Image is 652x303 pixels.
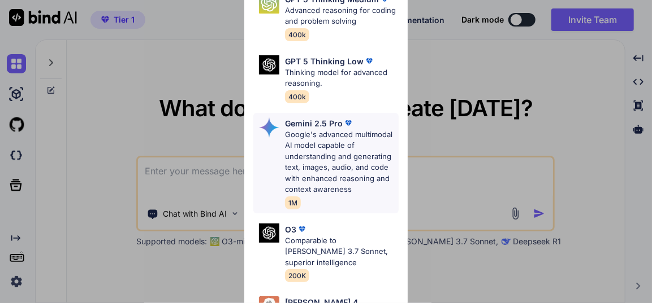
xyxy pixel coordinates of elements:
span: 400k [285,28,309,41]
img: premium [343,117,354,129]
img: premium [364,55,375,67]
p: Gemini 2.5 Pro [285,117,343,129]
span: 400k [285,90,309,103]
p: O3 [285,223,296,235]
img: Pick Models [259,55,279,75]
p: Google's advanced multimodal AI model capable of understanding and generating text, images, audio... [285,129,398,195]
img: Pick Models [259,223,279,243]
p: GPT 5 Thinking Low [285,55,364,67]
p: Thinking model for advanced reasoning. [285,67,398,89]
img: Pick Models [259,117,279,138]
p: Comparable to [PERSON_NAME] 3.7 Sonnet, superior intelligence [285,235,398,269]
span: 200K [285,269,309,282]
span: 1M [285,196,301,209]
img: premium [296,223,308,235]
p: Advanced reasoning for coding and problem solving [285,5,398,27]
